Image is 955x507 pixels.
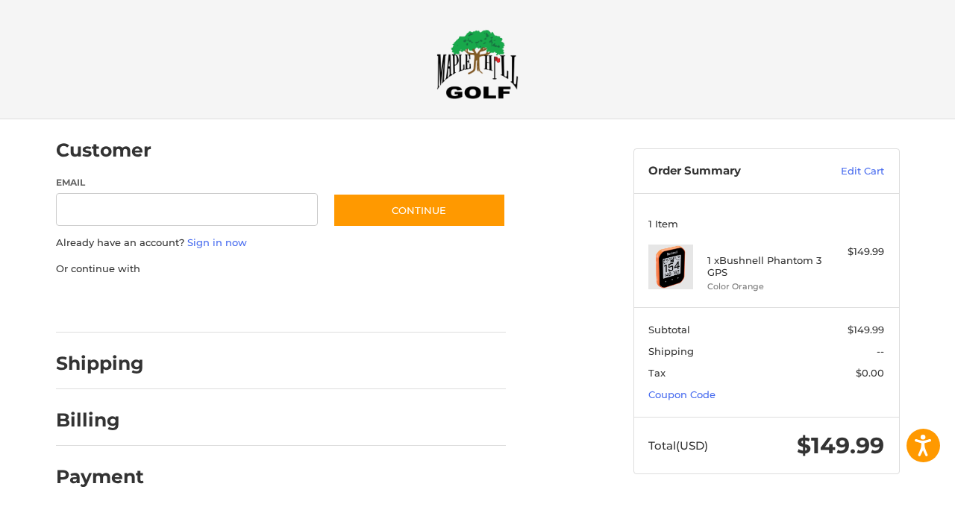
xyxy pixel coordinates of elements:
h2: Billing [56,409,143,432]
span: Tax [648,367,666,379]
p: Already have an account? [56,236,506,251]
h4: 1 x Bushnell Phantom 3 GPS [707,254,821,279]
a: Sign in now [187,236,247,248]
label: Email [56,176,319,189]
h3: Order Summary [648,164,809,179]
span: Shipping [648,345,694,357]
span: -- [877,345,884,357]
span: $149.99 [848,324,884,336]
li: Color Orange [707,280,821,293]
iframe: PayPal-paylater [178,291,289,318]
h2: Payment [56,465,144,488]
h3: 1 Item [648,218,884,230]
span: $0.00 [856,367,884,379]
h2: Shipping [56,352,144,375]
div: $149.99 [825,245,884,259]
button: Continue [333,193,506,227]
img: Maple Hill Golf [436,29,519,99]
span: Subtotal [648,324,690,336]
iframe: PayPal-venmo [304,291,416,318]
p: Or continue with [56,262,506,277]
a: Edit Cart [809,164,884,179]
iframe: PayPal-paypal [51,291,163,318]
span: Total (USD) [648,438,708,453]
span: $149.99 [797,432,884,459]
a: Coupon Code [648,388,716,400]
h2: Customer [56,139,151,162]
